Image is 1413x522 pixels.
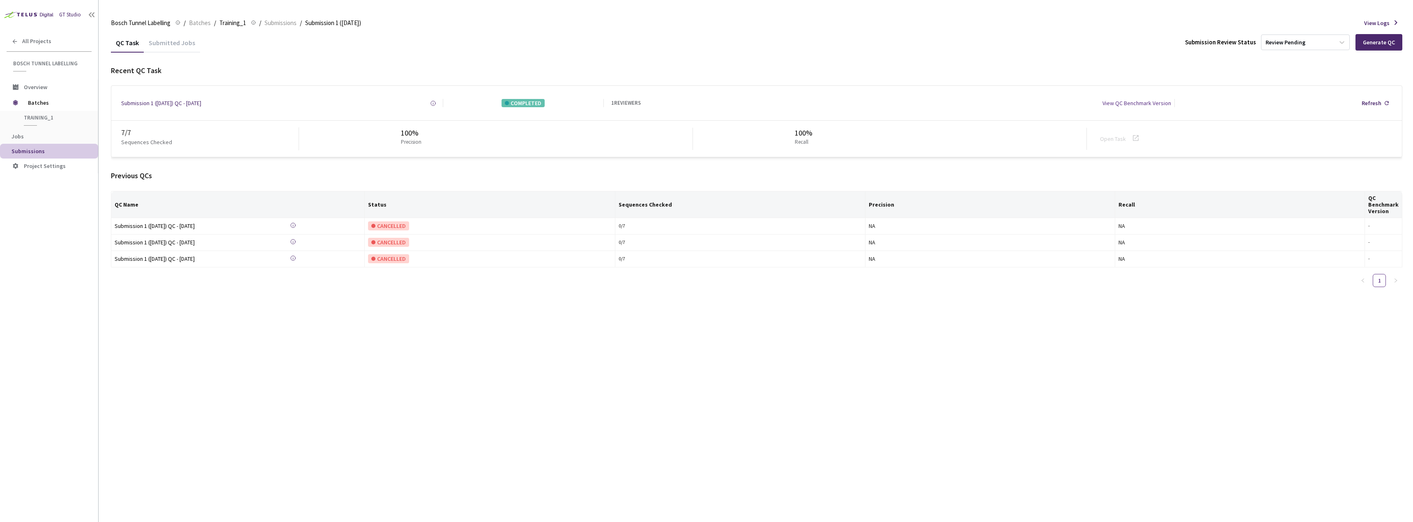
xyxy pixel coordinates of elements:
th: QC Name [111,191,365,218]
div: Generate QC [1363,39,1395,46]
a: Submissions [263,18,298,27]
span: Overview [24,83,47,91]
div: COMPLETED [502,99,545,107]
th: Status [365,191,615,218]
div: Submission 1 ([DATE]) QC - [DATE] [115,221,230,230]
div: - [1368,222,1399,230]
div: Recent QC Task [111,65,1402,76]
span: left [1360,278,1365,283]
span: Jobs [12,133,24,140]
div: CANCELLED [368,238,409,247]
button: right [1389,274,1402,287]
li: / [259,18,261,28]
span: Bosch Tunnel Labelling [13,60,87,67]
div: 0 / 7 [619,255,862,263]
div: CANCELLED [368,221,409,230]
a: Open Task [1100,135,1126,143]
span: Batches [28,94,84,111]
div: Submission 1 ([DATE]) QC - [DATE] [115,238,230,247]
div: Previous QCs [111,170,1402,181]
span: All Projects [22,38,51,45]
li: / [214,18,216,28]
li: / [300,18,302,28]
span: Training_1 [219,18,246,28]
th: Precision [865,191,1115,218]
span: Training_1 [24,114,85,121]
span: Bosch Tunnel Labelling [111,18,170,28]
li: Next Page [1389,274,1402,287]
div: NA [869,221,1112,230]
span: Project Settings [24,162,66,170]
th: QC Benchmark Version [1365,191,1402,218]
div: - [1368,255,1399,263]
p: Recall [795,138,809,146]
div: NA [869,254,1112,263]
span: right [1393,278,1398,283]
p: Precision [401,138,421,146]
a: 1 [1373,274,1385,287]
a: Submission 1 ([DATE]) QC - [DATE] [121,99,201,107]
span: View Logs [1364,19,1390,27]
div: View QC Benchmark Version [1102,99,1171,107]
span: Submissions [265,18,297,28]
span: Submissions [12,147,45,155]
div: 0 / 7 [619,222,862,230]
div: 1 REVIEWERS [611,99,641,107]
div: Submission 1 ([DATE]) QC - [DATE] [115,254,230,263]
div: 100% [401,128,425,138]
div: 100% [795,128,812,138]
span: Submission 1 ([DATE]) [305,18,361,28]
div: GT Studio [59,11,81,19]
span: Batches [189,18,211,28]
div: NA [1118,254,1361,263]
p: Sequences Checked [121,138,172,146]
div: NA [1118,221,1361,230]
div: QC Task [111,39,144,53]
th: Sequences Checked [615,191,865,218]
div: CANCELLED [368,254,409,263]
a: Batches [187,18,212,27]
div: 0 / 7 [619,239,862,246]
li: Previous Page [1356,274,1369,287]
div: Refresh [1362,99,1381,107]
div: NA [869,238,1112,247]
div: Review Pending [1266,39,1305,46]
div: Submission Review Status [1185,38,1256,46]
li: / [184,18,186,28]
div: - [1368,239,1399,246]
div: 7 / 7 [121,127,299,138]
th: Recall [1115,191,1365,218]
div: Submitted Jobs [144,39,200,53]
div: NA [1118,238,1361,247]
button: left [1356,274,1369,287]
